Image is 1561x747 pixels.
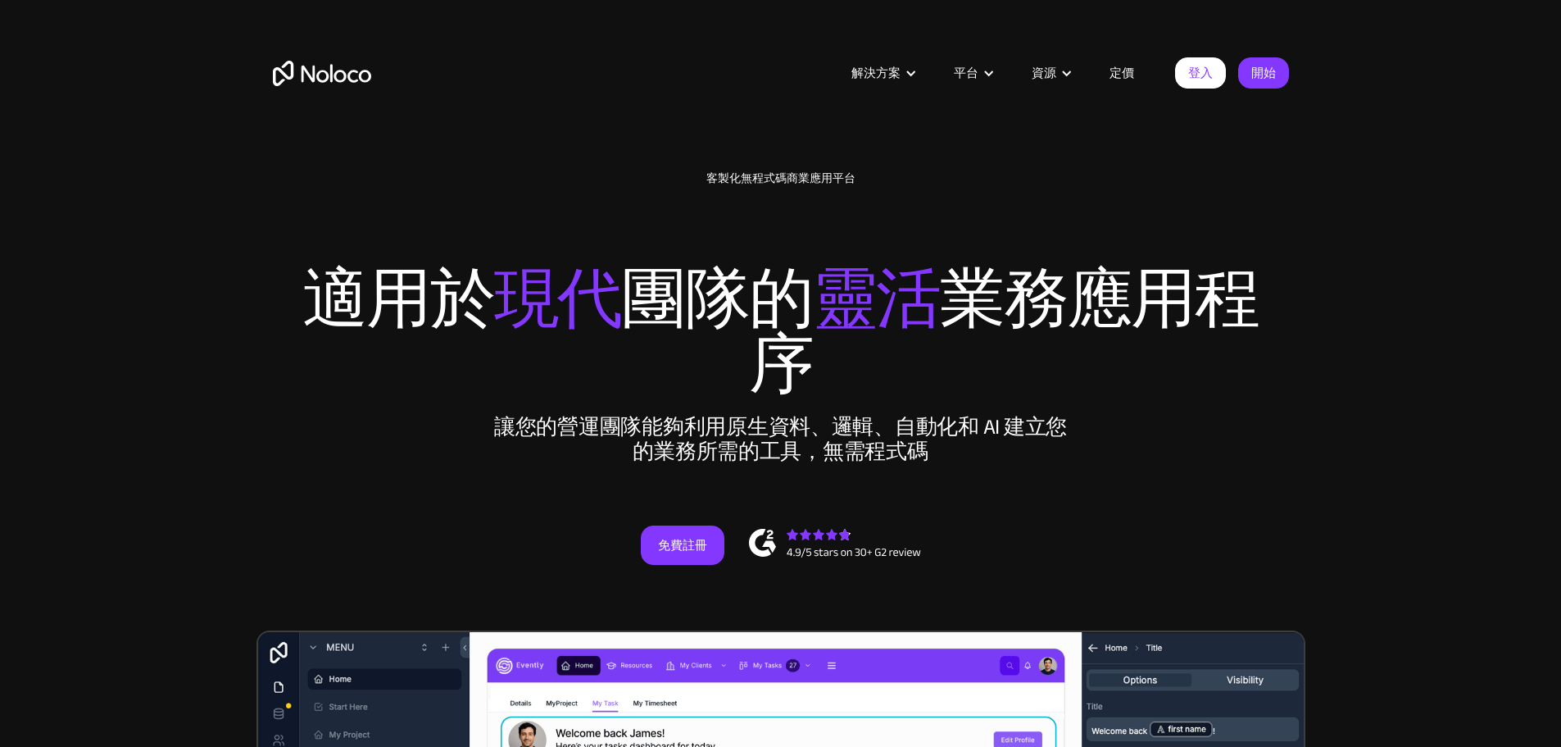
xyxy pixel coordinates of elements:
[641,526,724,565] a: 免費註冊
[831,62,933,84] div: 解決方案
[812,239,940,361] font: 靈活
[933,62,1011,84] div: 平台
[954,61,978,84] font: 平台
[494,239,622,361] font: 現代
[749,239,1259,426] font: 業務應用程序
[1032,61,1056,84] font: 資源
[1238,57,1289,89] a: 開始
[1251,61,1276,84] font: 開始
[851,61,901,84] font: 解決方案
[494,407,1067,471] font: 讓您的營運團隊能夠利用原生資料、邏輯、自動化和 AI 建立您的業務所需的工具，無需程式碼
[621,239,812,361] font: 團隊的
[1011,62,1089,84] div: 資源
[706,167,855,189] font: 客製化無程式碼商業應用平台
[273,61,371,86] a: 家
[1188,61,1213,84] font: 登入
[1175,57,1226,89] a: 登入
[1109,61,1134,84] font: 定價
[1089,62,1155,84] a: 定價
[658,534,707,557] font: 免費註冊
[302,239,493,361] font: 適用於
